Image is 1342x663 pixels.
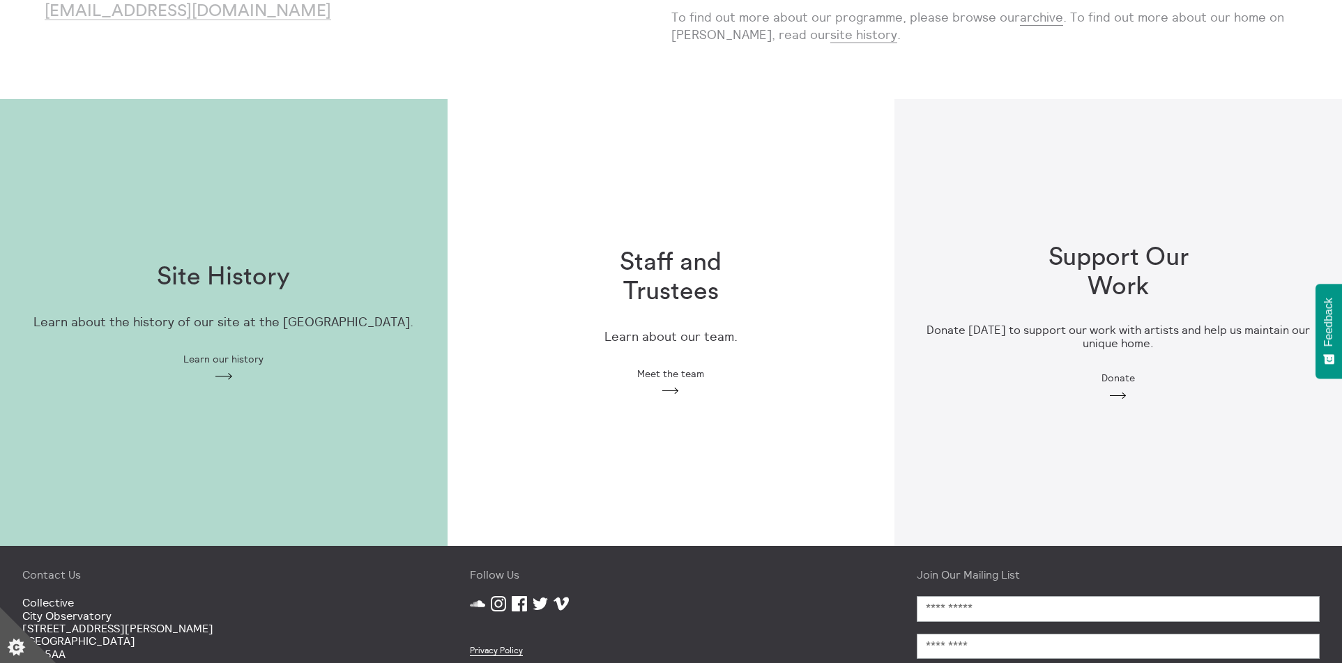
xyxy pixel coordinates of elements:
span: Learn our history [183,353,264,365]
h1: Support Our Work [1029,243,1207,301]
h4: Join Our Mailing List [917,568,1320,581]
p: Learn about the history of our site at the [GEOGRAPHIC_DATA]. [33,315,413,330]
a: [EMAIL_ADDRESS][DOMAIN_NAME] [45,3,331,20]
a: Privacy Policy [470,645,523,656]
span: Feedback [1322,298,1335,346]
h4: Contact Us [22,568,425,581]
a: archive [1020,9,1063,26]
h1: Staff and Trustees [581,248,760,306]
span: Meet the team [637,368,704,379]
a: site history [830,26,897,43]
h4: Follow Us [470,568,873,581]
span: Donate [1101,372,1135,383]
h3: Donate [DATE] to support our work with artists and help us maintain our unique home. [917,323,1320,350]
p: Learn about our team. [604,330,738,344]
button: Feedback - Show survey [1316,284,1342,379]
p: To find out more about our programme, please browse our . To find out more about our home on [PER... [671,8,1298,43]
p: Collective City Observatory [STREET_ADDRESS][PERSON_NAME] [GEOGRAPHIC_DATA] EH7 5AA [22,596,425,660]
h1: Site History [157,263,290,291]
